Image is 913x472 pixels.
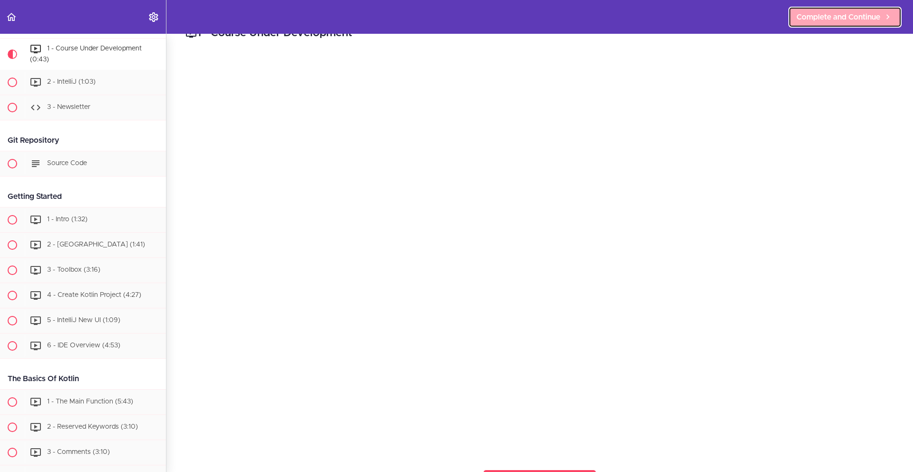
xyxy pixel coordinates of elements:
span: 2 - [GEOGRAPHIC_DATA] (1:41) [47,241,145,248]
a: Complete and Continue [788,7,902,28]
span: 1 - Course Under Development (0:43) [30,45,142,63]
svg: Back to course curriculum [6,11,17,23]
svg: Settings Menu [148,11,159,23]
span: 3 - Comments (3:10) [47,449,110,455]
span: 1 - Intro (1:32) [47,216,87,223]
span: 3 - Toolbox (3:16) [47,266,100,273]
iframe: Video Player [185,56,894,454]
span: 4 - Create Kotlin Project (4:27) [47,292,141,298]
span: 6 - IDE Overview (4:53) [47,342,120,349]
span: 1 - The Main Function (5:43) [47,398,133,405]
span: 3 - Newsletter [47,104,90,110]
span: Complete and Continue [796,11,880,23]
span: 2 - Reserved Keywords (3:10) [47,423,138,430]
span: Source Code [47,160,87,167]
span: 2 - IntelliJ (1:03) [47,79,96,85]
span: 5 - IntelliJ New UI (1:09) [47,317,120,324]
